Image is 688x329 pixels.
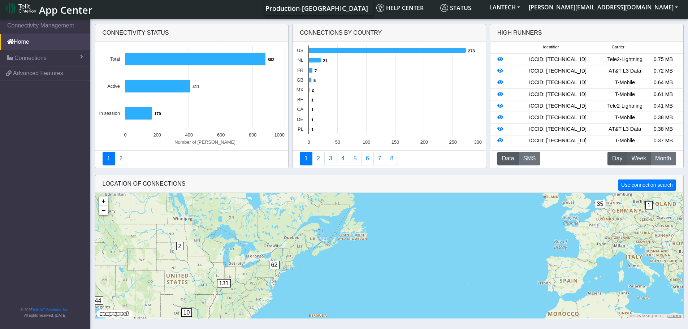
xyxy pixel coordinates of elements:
span: 2 [176,242,184,250]
span: App Center [39,3,92,17]
div: ICCID: [TECHNICAL_ID] [510,125,606,133]
div: ICCID: [TECHNICAL_ID] [510,67,606,75]
div: 0.61 MB [644,91,682,99]
span: Help center [376,4,424,12]
div: T-Mobile [606,79,644,87]
a: App Center [6,0,91,16]
div: High Runners [497,29,542,37]
text: GB [297,77,304,83]
span: 10 [181,308,192,317]
text: 0 [124,132,126,138]
a: Zoom out [99,206,108,215]
text: US [297,48,303,53]
div: 0.37 MB [644,137,682,145]
button: Data [497,152,519,165]
div: ©2025 MapQuest, | [628,314,683,319]
text: 1 [311,127,313,132]
div: AT&T L3 Data [606,67,644,75]
img: status.svg [440,4,448,12]
text: 1 [311,108,313,112]
span: 62 [269,261,280,269]
button: Day [607,152,627,165]
text: 21 [323,59,327,63]
a: Connections By Carrier [337,152,349,165]
text: 800 [249,132,256,138]
a: Help center [373,1,437,15]
text: Total [110,56,120,62]
text: 400 [185,132,192,138]
text: Number of [PERSON_NAME] [174,139,235,145]
nav: Summary paging [103,152,281,165]
a: Zero Session [373,152,386,165]
a: Terms [668,314,681,318]
button: SMS [519,152,541,165]
div: LOCATION OF CONNECTIONS [95,175,683,193]
text: BE [297,97,303,102]
a: Connectivity status [103,152,115,165]
text: 7 [315,69,317,73]
div: Connections By Country [293,24,486,42]
span: Connections [14,54,47,62]
text: 100 [363,139,370,145]
button: Use connection search [618,179,676,191]
text: PL [298,126,304,132]
text: 1000 [274,132,284,138]
text: 5 [313,78,316,83]
span: 1 [645,201,653,209]
text: 882 [268,57,274,62]
a: Usage by Carrier [349,152,362,165]
span: Carrier [612,44,624,50]
text: Active [107,83,120,89]
nav: Summary paging [300,152,479,165]
span: Day [612,154,622,163]
div: Tele2-Lightning [606,102,644,110]
div: 0.64 MB [644,79,682,87]
text: NL [298,57,303,63]
div: 0.38 MB [644,114,682,122]
div: ICCID: [TECHNICAL_ID] [510,102,606,110]
a: Carrier [312,152,325,165]
button: Month [650,152,676,165]
text: 300 [474,139,482,145]
text: 1 [311,98,313,102]
text: 0 [308,139,310,145]
text: 250 [449,139,457,145]
div: T-Mobile [606,137,644,145]
img: knowledge.svg [376,4,384,12]
text: 50 [335,139,340,145]
img: logo-telit-cinterion-gw-new.png [6,3,36,14]
div: ICCID: [TECHNICAL_ID] [510,79,606,87]
button: Week [627,152,651,165]
text: 600 [217,132,224,138]
button: LANTECH [485,1,524,14]
a: Telit IoT Solutions, Inc. [33,308,69,312]
span: Week [631,154,646,163]
text: DE [297,117,303,122]
div: 0.41 MB [644,102,682,110]
span: Identifier [543,44,559,50]
div: ICCID: [TECHNICAL_ID] [510,91,606,99]
div: ICCID: [TECHNICAL_ID] [510,137,606,145]
span: Month [655,154,671,163]
span: Status [440,4,471,12]
div: 0.38 MB [644,125,682,133]
text: 200 [153,132,161,138]
span: Production-[GEOGRAPHIC_DATA] [265,4,368,13]
div: ICCID: [TECHNICAL_ID] [510,56,606,64]
span: 35 [595,200,606,208]
text: MX [297,87,304,92]
div: 1 [645,201,653,223]
div: AT&T L3 Data [606,125,644,133]
text: 411 [192,85,199,89]
a: Deployment status [114,152,127,165]
span: 44 [93,296,104,305]
div: T-Mobile [606,91,644,99]
span: Advanced Features [13,69,63,78]
div: ICCID: [TECHNICAL_ID] [510,114,606,122]
text: 170 [154,112,161,116]
div: Connectivity status [95,24,289,42]
div: Tele2-Lightning [606,56,644,64]
a: Not Connected for 30 days [386,152,398,165]
a: Connections By Country [300,152,312,165]
a: Zoom in [99,196,108,206]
